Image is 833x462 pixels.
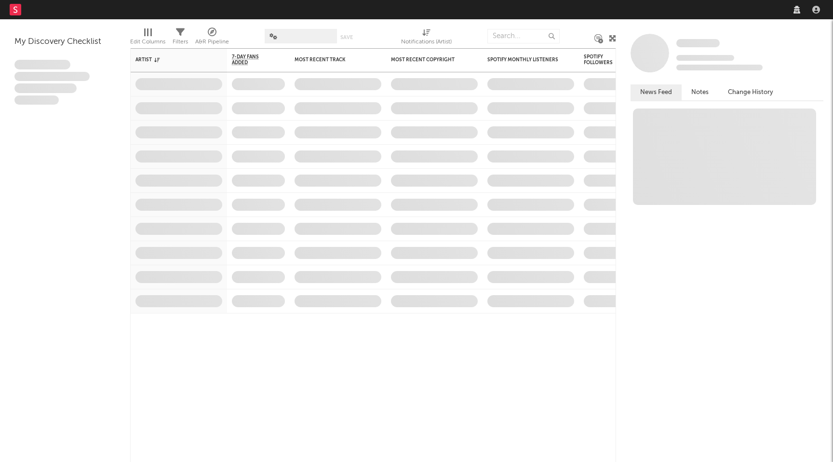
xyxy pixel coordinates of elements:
div: Spotify Monthly Listeners [487,57,560,63]
button: Notes [682,84,718,100]
div: Filters [173,24,188,52]
span: Tracking Since: [DATE] [676,55,734,61]
div: My Discovery Checklist [14,36,116,48]
button: Change History [718,84,783,100]
div: Artist [135,57,208,63]
div: Most Recent Copyright [391,57,463,63]
div: Edit Columns [130,36,165,48]
div: Edit Columns [130,24,165,52]
div: Filters [173,36,188,48]
span: Lorem ipsum dolor [14,60,70,69]
span: 7-Day Fans Added [232,54,270,66]
span: Integer aliquet in purus et [14,72,90,82]
button: Save [340,35,353,40]
span: Some Artist [676,39,720,47]
a: Some Artist [676,39,720,48]
div: Spotify Followers [584,54,618,66]
div: A&R Pipeline [195,36,229,48]
span: 0 fans last week [676,65,763,70]
div: Notifications (Artist) [401,36,452,48]
button: News Feed [631,84,682,100]
span: Praesent ac interdum [14,83,77,93]
div: Most Recent Track [295,57,367,63]
div: A&R Pipeline [195,24,229,52]
div: Notifications (Artist) [401,24,452,52]
input: Search... [487,29,560,43]
span: Aliquam viverra [14,95,59,105]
